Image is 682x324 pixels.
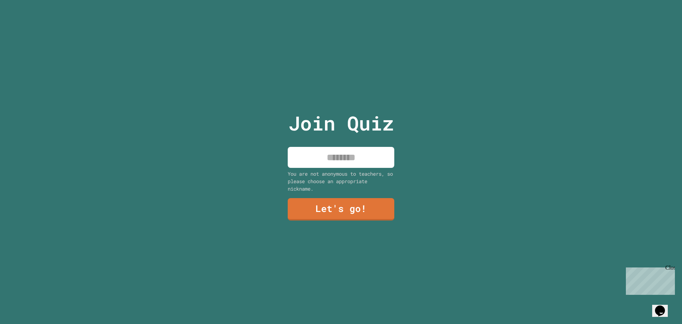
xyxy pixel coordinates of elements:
[623,265,675,295] iframe: chat widget
[288,108,394,138] p: Join Quiz
[3,3,49,45] div: Chat with us now!Close
[288,198,394,221] a: Let's go!
[288,170,394,192] div: You are not anonymous to teachers, so please choose an appropriate nickname.
[652,296,675,317] iframe: chat widget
